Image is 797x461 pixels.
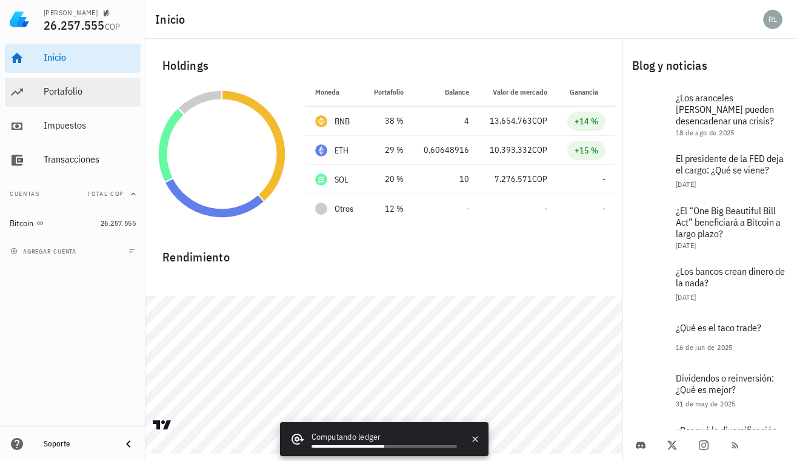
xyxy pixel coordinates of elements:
div: 29 % [373,144,404,156]
a: Bitcoin 26.257.555 [5,209,141,238]
span: 18 de ago de 2025 [676,128,735,137]
a: Portafolio [5,78,141,107]
span: - [466,203,469,214]
span: COP [532,173,547,184]
div: Transacciones [44,153,136,165]
div: Bitcoin [10,218,34,229]
span: 10.393.332 [490,144,532,155]
a: Inicio [5,44,141,73]
a: Impuestos [5,112,141,141]
span: ¿Los aranceles [PERSON_NAME] pueden desencadenar una crisis? [676,92,774,127]
div: SOL-icon [315,173,327,186]
span: [DATE] [676,292,696,301]
span: - [544,203,547,214]
img: LedgiFi [10,10,29,29]
span: ¿El “One Big Beautiful Bill Act” beneficiará a Bitcoin a largo plazo? [676,204,781,240]
span: Otros [335,203,353,215]
span: agregar cuenta [13,247,76,255]
button: agregar cuenta [7,245,82,257]
div: Holdings [153,46,615,85]
div: BNB-icon [315,115,327,127]
div: +15 % [575,144,598,156]
a: ¿El “One Big Beautiful Bill Act” beneficiará a Bitcoin a largo plazo? [DATE] [622,198,797,257]
div: BNB [335,115,350,127]
div: Portafolio [44,86,136,97]
span: ¿Qué es el taco trade? [676,321,761,334]
span: - [602,203,605,214]
h1: Inicio [155,10,190,29]
div: ETH-icon [315,144,327,156]
span: - [602,173,605,184]
div: avatar [763,10,782,29]
a: El presidente de la FED deja el cargo: ¿Qué se viene? [DATE] [622,144,797,198]
div: Blog y noticias [622,46,797,85]
span: [DATE] [676,241,696,250]
span: Ganancia [570,87,605,96]
span: 26.257.555 [44,17,105,33]
div: Soporte [44,439,112,449]
a: ¿Los bancos crean dinero de la nada? [DATE] [622,257,797,311]
div: SOL [335,173,348,186]
div: 0,60648916 [423,144,469,156]
span: Dividendos o reinversión: ¿Qué es mejor? [676,372,774,395]
a: Charting by TradingView [152,419,173,431]
span: COP [105,21,121,32]
div: 38 % [373,115,404,127]
div: Inicio [44,52,136,63]
button: CuentasTotal COP [5,180,141,209]
a: Dividendos o reinversión: ¿Qué es mejor? 31 de may de 2025 [622,364,797,417]
a: ¿Los aranceles [PERSON_NAME] pueden desencadenar una crisis? 18 de ago de 2025 [622,85,797,144]
span: COP [532,115,547,126]
div: Impuestos [44,119,136,131]
span: COP [532,144,547,155]
span: ¿Los bancos crean dinero de la nada? [676,265,785,289]
div: Rendimiento [153,238,615,267]
span: 7.276.571 [495,173,532,184]
span: 13.654.763 [490,115,532,126]
div: 20 % [373,173,404,186]
span: El presidente de la FED deja el cargo: ¿Qué se viene? [676,152,784,176]
span: 26.257.555 [101,218,136,227]
div: 4 [423,115,469,127]
div: 10 [423,173,469,186]
th: Valor de mercado [479,78,557,107]
div: 12 % [373,203,404,215]
th: Balance [413,78,479,107]
span: Total COP [87,190,124,198]
span: 31 de may de 2025 [676,399,736,408]
a: Transacciones [5,146,141,175]
span: [DATE] [676,180,696,189]
div: [PERSON_NAME] [44,8,98,18]
div: ETH [335,144,349,156]
th: Moneda [305,78,364,107]
div: +14 % [575,115,598,127]
a: ¿Qué es el taco trade? 16 de jun de 2025 [622,311,797,364]
div: Computando ledger [312,431,457,445]
th: Portafolio [364,78,413,107]
span: 16 de jun de 2025 [676,343,733,352]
